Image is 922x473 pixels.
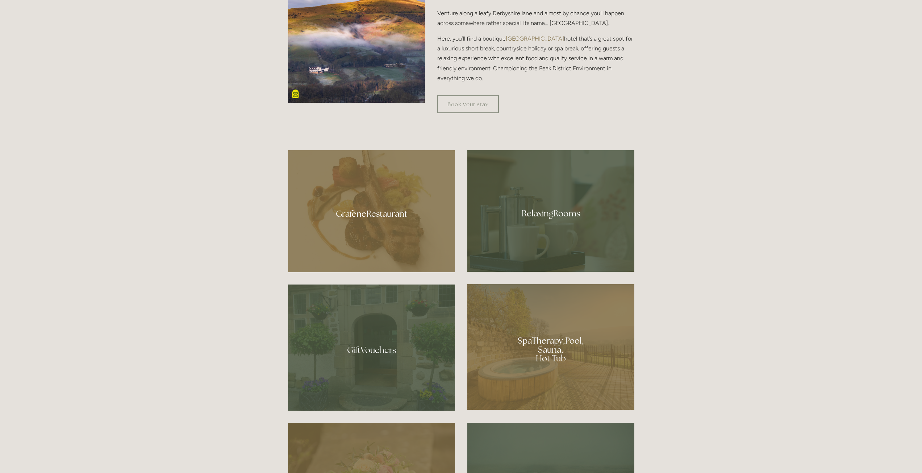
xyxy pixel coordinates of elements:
p: Here, you’ll find a boutique hotel that’s a great spot for a luxurious short break, countryside h... [437,34,634,83]
a: Book your stay [437,95,499,113]
a: External view of Losehill Hotel [288,285,455,411]
a: Cutlet and shoulder of Cabrito goat, smoked aubergine, beetroot terrine, savoy cabbage, melting b... [288,150,455,272]
a: Hot tub view, Losehill Hotel [467,284,634,410]
a: photo of a tea tray and its cups, Losehill House [467,150,634,272]
a: [GEOGRAPHIC_DATA] [506,35,564,42]
p: Venture along a leafy Derbyshire lane and almost by chance you'll happen across somewhere rather ... [437,8,634,28]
